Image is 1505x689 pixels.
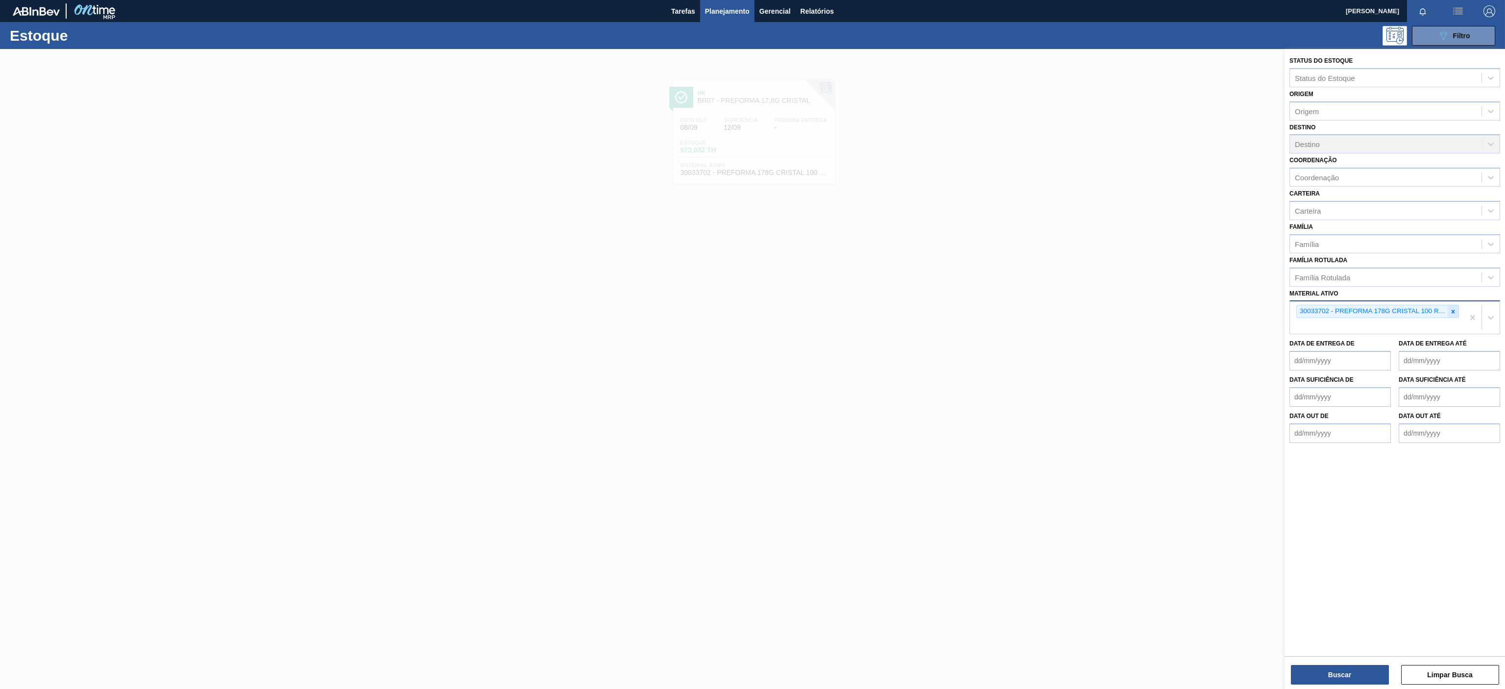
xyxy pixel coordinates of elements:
[1289,290,1338,297] label: Material ativo
[1453,32,1470,40] span: Filtro
[1452,5,1464,17] img: userActions
[1289,223,1313,230] label: Família
[1289,340,1355,347] label: Data de Entrega de
[1289,423,1391,443] input: dd/mm/yyyy
[1289,91,1313,98] label: Origem
[1399,387,1500,407] input: dd/mm/yyyy
[1289,413,1329,419] label: Data out de
[1295,273,1350,281] div: Família Rotulada
[1289,190,1320,197] label: Carteira
[1289,351,1391,370] input: dd/mm/yyyy
[1295,107,1319,115] div: Origem
[759,5,791,17] span: Gerencial
[1399,423,1500,443] input: dd/mm/yyyy
[1407,4,1438,18] button: Notificações
[1297,305,1448,318] div: 30033702 - PREFORMA 178G CRISTAL 100 RECICLADA
[671,5,695,17] span: Tarefas
[1295,240,1319,248] div: Família
[1289,257,1347,264] label: Família Rotulada
[705,5,750,17] span: Planejamento
[1289,57,1353,64] label: Status do Estoque
[1399,413,1441,419] label: Data out até
[1412,26,1495,46] button: Filtro
[1399,340,1467,347] label: Data de Entrega até
[10,30,166,41] h1: Estoque
[801,5,834,17] span: Relatórios
[1295,206,1321,215] div: Carteira
[1289,387,1391,407] input: dd/mm/yyyy
[1295,173,1339,182] div: Coordenação
[1383,26,1407,46] div: Pogramando: nenhum usuário selecionado
[1483,5,1495,17] img: Logout
[1289,124,1315,131] label: Destino
[1399,376,1466,383] label: Data suficiência até
[1289,157,1337,164] label: Coordenação
[13,7,60,16] img: TNhmsLtSVTkK8tSr43FrP2fwEKptu5GPRR3wAAAABJRU5ErkJggg==
[1289,376,1354,383] label: Data suficiência de
[1399,351,1500,370] input: dd/mm/yyyy
[1295,74,1355,82] div: Status do Estoque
